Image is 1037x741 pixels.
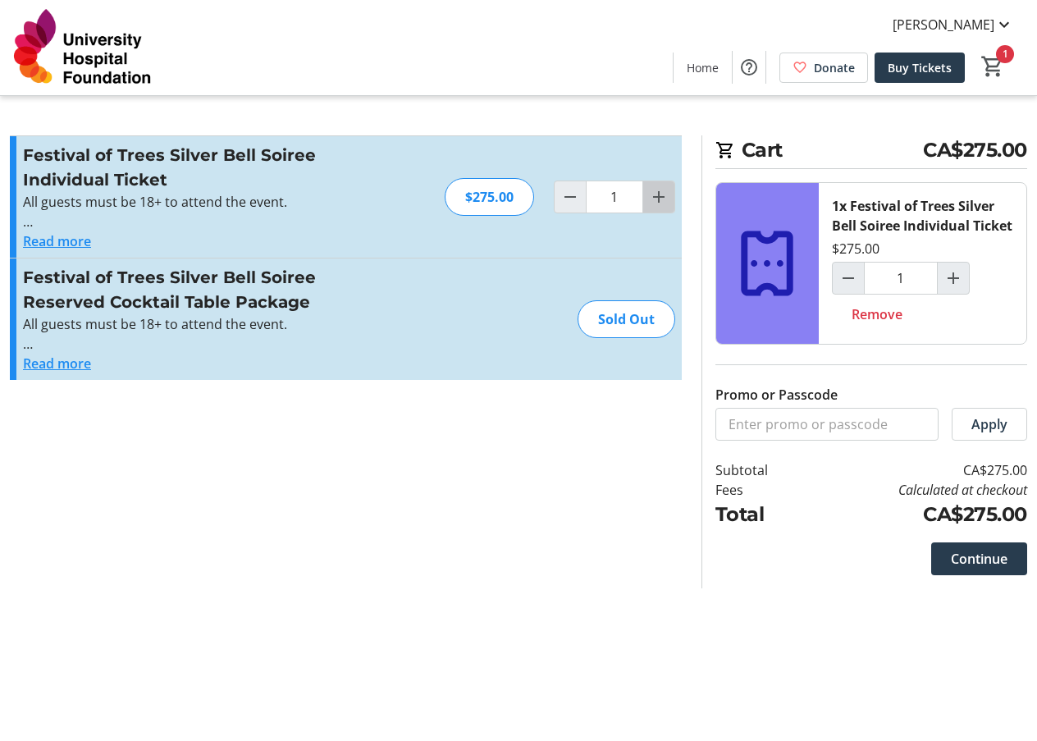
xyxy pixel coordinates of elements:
a: Home [674,53,732,83]
p: All guests must be 18+ to attend the event. [23,192,381,212]
div: 1x Festival of Trees Silver Bell Soiree Individual Ticket [832,196,1013,236]
a: Buy Tickets [875,53,965,83]
span: [PERSON_NAME] [893,15,994,34]
input: Festival of Trees Silver Bell Soiree Individual Ticket Quantity [864,262,938,295]
button: Increment by one [938,263,969,294]
button: Decrement by one [555,181,586,213]
span: Continue [951,549,1007,569]
td: Fees [715,480,806,500]
h2: Cart [715,135,1027,169]
input: Enter promo or passcode [715,408,939,441]
input: Festival of Trees Silver Bell Soiree Individual Ticket Quantity [586,181,643,213]
button: Cart [978,52,1007,81]
h3: Festival of Trees Silver Bell Soiree Individual Ticket [23,143,381,192]
div: $275.00 [445,178,534,216]
button: Help [733,51,765,84]
a: Donate [779,53,868,83]
button: Apply [952,408,1027,441]
img: University Hospital Foundation's Logo [10,7,156,89]
button: Decrement by one [833,263,864,294]
button: Continue [931,542,1027,575]
div: $275.00 [832,239,879,258]
button: Read more [23,231,91,251]
div: Sold Out [578,300,675,338]
span: Home [687,59,719,76]
button: Increment by one [643,181,674,213]
span: Remove [852,304,902,324]
td: Subtotal [715,460,806,480]
span: Buy Tickets [888,59,952,76]
td: CA$275.00 [806,500,1027,529]
td: Total [715,500,806,529]
h3: Festival of Trees Silver Bell Soiree Reserved Cocktail Table Package [23,265,381,314]
span: CA$275.00 [923,135,1027,165]
button: Remove [832,298,922,331]
td: Calculated at checkout [806,480,1027,500]
span: Apply [971,414,1007,434]
label: Promo or Passcode [715,385,838,405]
button: Read more [23,354,91,373]
button: [PERSON_NAME] [879,11,1027,38]
td: CA$275.00 [806,460,1027,480]
span: Donate [814,59,855,76]
p: All guests must be 18+ to attend the event. [23,314,381,334]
